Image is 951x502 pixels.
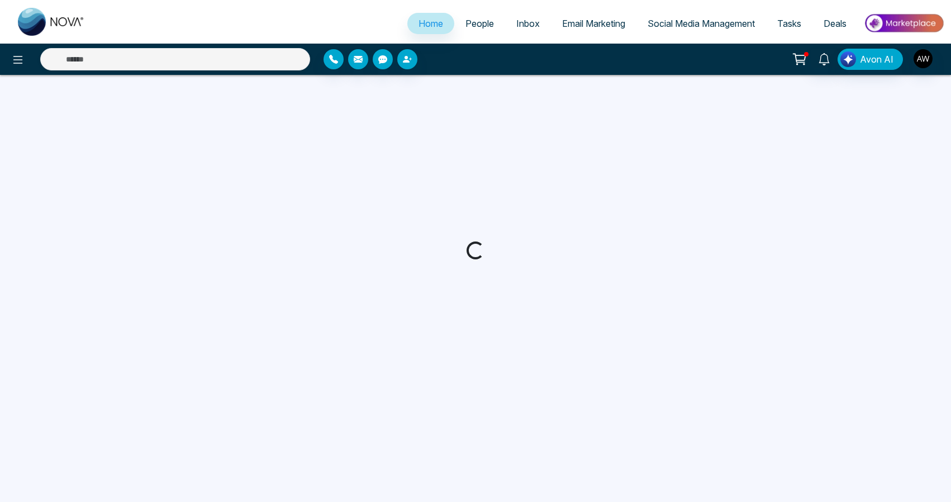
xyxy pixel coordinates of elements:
span: Tasks [777,18,801,29]
img: Lead Flow [840,51,856,67]
a: Social Media Management [636,13,766,34]
a: Inbox [505,13,551,34]
span: Inbox [516,18,540,29]
span: Social Media Management [648,18,755,29]
span: Home [419,18,443,29]
img: Nova CRM Logo [18,8,85,36]
span: Email Marketing [562,18,625,29]
a: Deals [812,13,858,34]
a: Email Marketing [551,13,636,34]
img: Market-place.gif [863,11,944,36]
span: People [465,18,494,29]
img: User Avatar [914,49,933,68]
a: People [454,13,505,34]
span: Avon AI [860,53,893,66]
a: Home [407,13,454,34]
span: Deals [824,18,847,29]
a: Tasks [766,13,812,34]
button: Avon AI [838,49,903,70]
